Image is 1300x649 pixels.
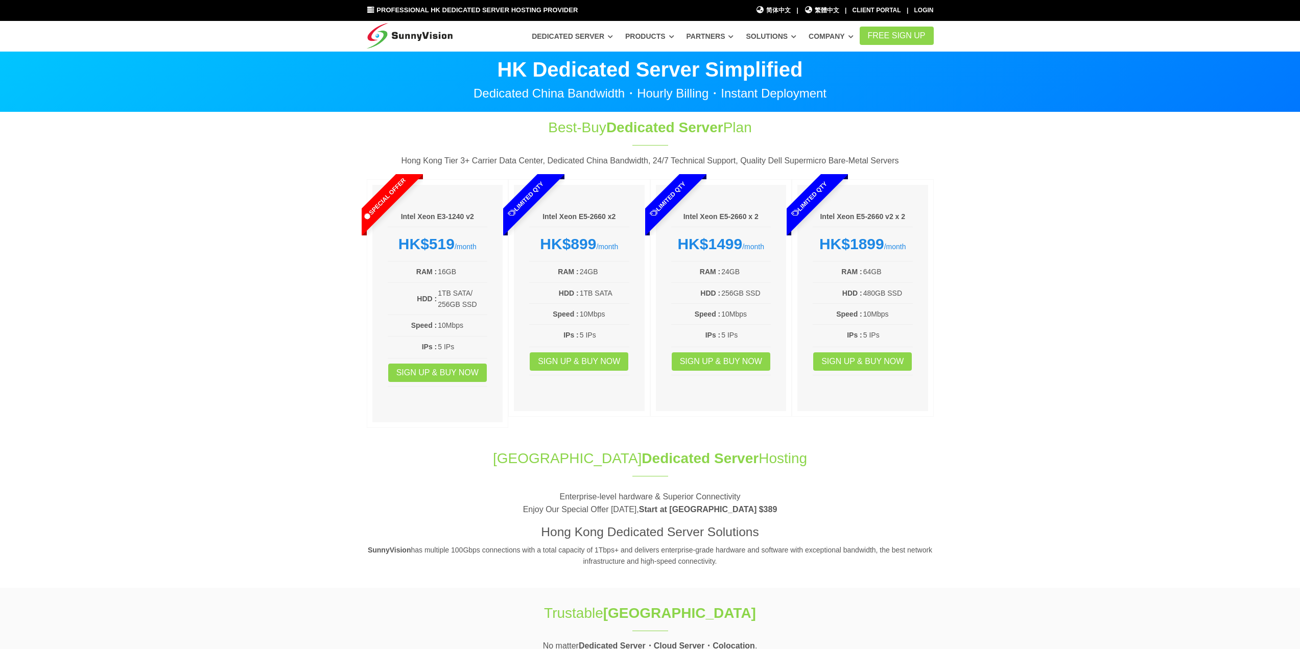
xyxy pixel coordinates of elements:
li: | [845,6,846,15]
td: 5 IPs [437,341,487,353]
strong: HK$899 [540,235,596,252]
strong: HK$1899 [819,235,884,252]
h1: Best-Buy Plan [480,117,820,137]
b: IPs : [705,331,721,339]
b: HDD : [700,289,720,297]
a: 简体中文 [756,6,791,15]
strong: HK$1499 [677,235,742,252]
a: Sign up & Buy Now [672,352,770,371]
td: 256GB SSD [721,287,771,299]
b: RAM : [558,268,578,276]
span: Dedicated Server [606,119,723,135]
a: Sign up & Buy Now [530,352,628,371]
td: 10Mbps [437,319,487,331]
div: /month [813,235,913,253]
p: Dedicated China Bandwidth・Hourly Billing・Instant Deployment [367,87,934,100]
strong: HK$519 [398,235,455,252]
b: RAM : [841,268,862,276]
b: HDD : [417,295,437,303]
a: Client Portal [853,7,901,14]
td: 5 IPs [579,329,629,341]
a: Sign up & Buy Now [813,352,912,371]
b: Speed : [553,310,579,318]
a: Products [625,27,674,45]
h6: Intel Xeon E3-1240 v2 [388,212,488,222]
a: Company [809,27,854,45]
strong: Start at [GEOGRAPHIC_DATA] $389 [639,505,777,514]
b: Speed : [411,321,437,329]
h1: Trustable [480,603,820,623]
a: FREE Sign Up [860,27,934,45]
td: 1TB SATA/ 256GB SSD [437,287,487,311]
td: 10Mbps [579,308,629,320]
b: IPs : [847,331,862,339]
p: Enterprise-level hardware & Superior Connectivity Enjoy Our Special Offer [DATE], [367,490,934,516]
h3: Hong Kong Dedicated Server Solutions [367,523,934,541]
a: Dedicated Server [532,27,613,45]
strong: SunnyVision [368,546,411,554]
span: Limited Qty [767,156,853,242]
b: RAM : [700,268,720,276]
td: 1TB SATA [579,287,629,299]
li: | [907,6,908,15]
span: Dedicated Server [642,450,759,466]
td: 480GB SSD [863,287,913,299]
b: RAM : [416,268,437,276]
span: Special Offer [341,156,427,242]
div: /month [671,235,771,253]
a: Solutions [746,27,796,45]
div: /month [529,235,629,253]
a: Sign up & Buy Now [388,364,487,382]
strong: [GEOGRAPHIC_DATA] [603,605,756,621]
td: 24GB [579,266,629,278]
p: has multiple 100Gbps connections with a total capacity of 1Tbps+ and delivers enterprise-grade ha... [367,544,934,567]
b: HDD : [842,289,862,297]
b: IPs : [422,343,437,351]
h6: Intel Xeon E5-2660 x2 [529,212,629,222]
td: 24GB [721,266,771,278]
a: 繁體中文 [804,6,839,15]
a: Login [914,7,934,14]
b: Speed : [836,310,862,318]
h6: Intel Xeon E5-2660 v2 x 2 [813,212,913,222]
td: 16GB [437,266,487,278]
span: Limited Qty [483,156,569,242]
p: Hong Kong Tier 3+ Carrier Data Center, Dedicated China Bandwidth, 24/7 Technical Support, Quality... [367,154,934,167]
a: Partners [687,27,734,45]
td: 10Mbps [721,308,771,320]
b: Speed : [695,310,721,318]
div: /month [388,235,488,253]
h1: [GEOGRAPHIC_DATA] Hosting [367,448,934,468]
td: 64GB [863,266,913,278]
p: HK Dedicated Server Simplified [367,59,934,80]
td: 5 IPs [863,329,913,341]
b: HDD : [559,289,579,297]
b: IPs : [563,331,579,339]
td: 10Mbps [863,308,913,320]
h6: Intel Xeon E5-2660 x 2 [671,212,771,222]
span: Limited Qty [625,156,711,242]
td: 5 IPs [721,329,771,341]
li: | [796,6,798,15]
span: Professional HK Dedicated Server Hosting Provider [376,6,578,14]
